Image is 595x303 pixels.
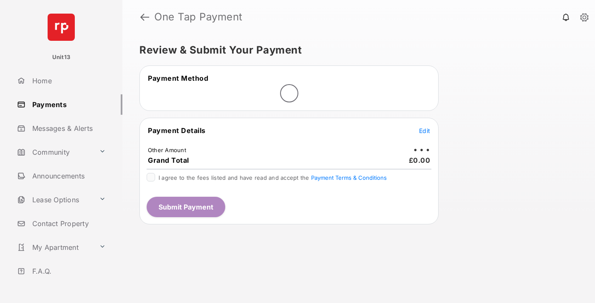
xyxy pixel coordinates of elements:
[14,118,122,139] a: Messages & Alerts
[419,127,430,134] span: Edit
[14,94,122,115] a: Payments
[148,126,206,135] span: Payment Details
[148,74,208,82] span: Payment Method
[14,213,122,234] a: Contact Property
[14,142,96,162] a: Community
[14,190,96,210] a: Lease Options
[147,197,225,217] button: Submit Payment
[311,174,387,181] button: I agree to the fees listed and have read and accept the
[14,166,122,186] a: Announcements
[52,53,71,62] p: Unit13
[148,156,189,164] span: Grand Total
[48,14,75,41] img: svg+xml;base64,PHN2ZyB4bWxucz0iaHR0cDovL3d3dy53My5vcmcvMjAwMC9zdmciIHdpZHRoPSI2NCIgaGVpZ2h0PSI2NC...
[14,71,122,91] a: Home
[154,12,243,22] strong: One Tap Payment
[159,174,387,181] span: I agree to the fees listed and have read and accept the
[14,261,122,281] a: F.A.Q.
[419,126,430,135] button: Edit
[139,45,571,55] h5: Review & Submit Your Payment
[14,237,96,258] a: My Apartment
[147,146,187,154] td: Other Amount
[409,156,431,164] span: £0.00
